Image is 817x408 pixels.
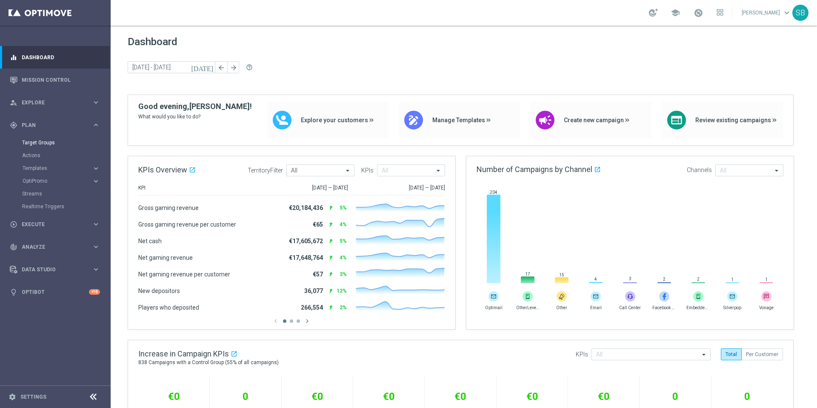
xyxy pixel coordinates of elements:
[10,266,92,273] div: Data Studio
[10,121,92,129] div: Plan
[9,221,100,228] button: play_circle_outline Execute keyboard_arrow_right
[89,289,100,295] div: +10
[10,288,17,296] i: lightbulb
[9,122,100,129] button: gps_fixed Plan keyboard_arrow_right
[22,149,110,162] div: Actions
[782,8,791,17] span: keyboard_arrow_down
[92,265,100,273] i: keyboard_arrow_right
[92,243,100,251] i: keyboard_arrow_right
[10,243,92,251] div: Analyze
[9,77,100,83] button: Mission Control
[20,394,46,399] a: Settings
[792,5,808,21] div: SB
[23,178,92,184] div: OptiPromo
[9,289,100,296] button: lightbulb Optibot +10
[10,221,17,228] i: play_circle_outline
[10,121,17,129] i: gps_fixed
[92,121,100,129] i: keyboard_arrow_right
[10,99,92,106] div: Explore
[22,46,100,69] a: Dashboard
[22,190,89,197] a: Streams
[10,281,100,303] div: Optibot
[22,222,92,227] span: Execute
[22,244,92,250] span: Analyze
[22,162,110,175] div: Templates
[9,266,100,273] button: Data Studio keyboard_arrow_right
[92,98,100,106] i: keyboard_arrow_right
[22,187,110,200] div: Streams
[22,69,100,91] a: Mission Control
[22,123,92,128] span: Plan
[23,166,92,171] div: Templates
[22,100,92,105] span: Explore
[22,267,92,272] span: Data Studio
[10,243,17,251] i: track_changes
[22,152,89,159] a: Actions
[9,54,100,61] button: equalizer Dashboard
[22,165,100,172] button: Templates keyboard_arrow_right
[92,164,100,172] i: keyboard_arrow_right
[9,393,16,401] i: settings
[22,178,100,184] button: OptiPromo keyboard_arrow_right
[741,6,792,19] a: [PERSON_NAME]keyboard_arrow_down
[10,99,17,106] i: person_search
[10,69,100,91] div: Mission Control
[10,46,100,69] div: Dashboard
[92,220,100,228] i: keyboard_arrow_right
[10,221,92,228] div: Execute
[22,175,110,187] div: OptiPromo
[9,99,100,106] button: person_search Explore keyboard_arrow_right
[9,244,100,250] button: track_changes Analyze keyboard_arrow_right
[10,54,17,61] i: equalizer
[671,8,680,17] span: school
[23,166,83,171] span: Templates
[22,139,89,146] a: Target Groups
[22,136,110,149] div: Target Groups
[92,177,100,185] i: keyboard_arrow_right
[23,178,83,184] span: OptiPromo
[22,281,89,303] a: Optibot
[22,200,110,213] div: Realtime Triggers
[22,203,89,210] a: Realtime Triggers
